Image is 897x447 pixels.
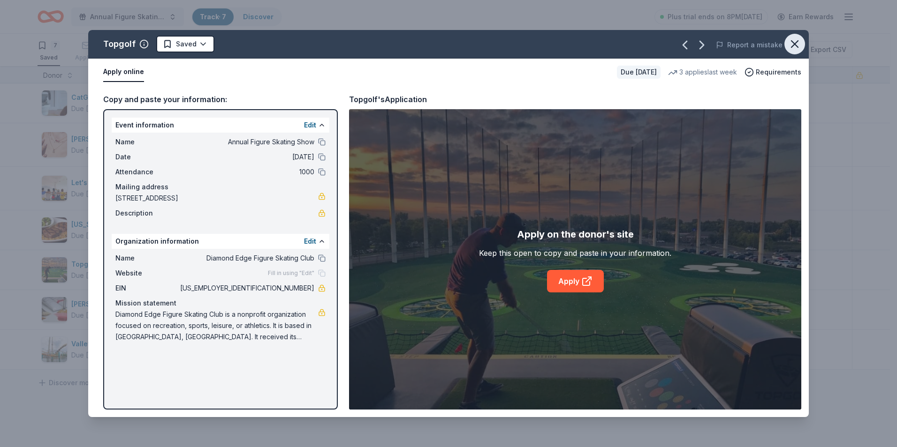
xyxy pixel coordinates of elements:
span: Description [115,208,178,219]
span: Name [115,253,178,264]
span: [DATE] [178,151,314,163]
span: Website [115,268,178,279]
span: [US_EMPLOYER_IDENTIFICATION_NUMBER] [178,283,314,294]
button: Edit [304,119,316,131]
span: Requirements [756,67,801,78]
div: Copy and paste your information: [103,93,338,105]
button: Requirements [745,67,801,78]
span: Diamond Edge Figure Skating Club [178,253,314,264]
div: Topgolf's Application [349,93,427,105]
span: Diamond Edge Figure Skating Club is a nonprofit organization focused on recreation, sports, leisu... [115,309,318,343]
div: Keep this open to copy and paste in your information. [479,247,671,259]
div: 3 applies last week [668,67,737,78]
div: Event information [112,118,329,133]
span: [STREET_ADDRESS] [115,193,318,204]
div: Organization information [112,234,329,249]
button: Saved [156,36,214,52]
span: Attendance [115,166,178,178]
div: Apply on the donor's site [517,227,634,242]
span: Fill in using "Edit" [268,269,314,277]
button: Edit [304,236,316,247]
span: Saved [176,38,197,50]
button: Report a mistake [716,39,783,51]
span: 1000 [178,166,314,178]
div: Due [DATE] [617,66,661,79]
div: Topgolf [103,37,136,52]
div: Mailing address [115,181,326,193]
button: Apply online [103,62,144,82]
a: Apply [547,270,604,292]
div: Mission statement [115,298,326,309]
span: Name [115,136,178,148]
span: Date [115,151,178,163]
span: Annual Figure Skating Show [178,136,314,148]
span: EIN [115,283,178,294]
